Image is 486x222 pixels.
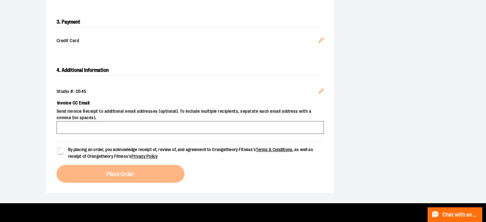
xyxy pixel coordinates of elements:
a: Privacy Policy [131,154,158,159]
input: By placing an order, you acknowledge receipt of, review of, and agreement to Orangetheory Fitness... [57,146,64,154]
span: Credit Card [57,38,319,45]
span: By placing an order, you acknowledge receipt of, review of, and agreement to Orangetheory Fitness... [68,147,313,159]
button: Edit [313,83,329,101]
div: Studio #: 0545 [57,88,324,95]
h2: 4. Additional Information [57,65,324,76]
span: Chat with an Expert [442,212,478,218]
span: Send invoice Receipt to additional email addresses (optional). To include multiple recipients, se... [57,108,324,121]
button: Chat with an Expert [428,207,482,222]
button: Edit [313,33,329,50]
h2: 3. Payment [57,17,324,27]
a: Terms & Conditions [256,147,292,152]
label: Invoice CC Email [57,97,324,108]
